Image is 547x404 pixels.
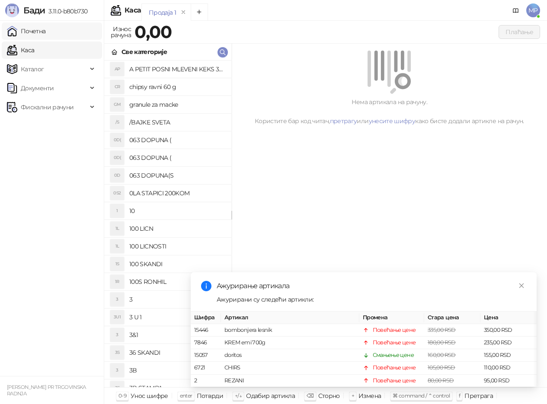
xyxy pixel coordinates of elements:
h4: 10 [129,204,226,218]
div: Продаја 1 [149,8,176,17]
th: Шифра [191,312,221,324]
div: Ажурирани су следећи артикли: [217,295,526,304]
span: f [459,392,460,399]
h4: granule za macke [129,98,226,111]
div: Одабир артикла [246,390,295,401]
span: 335,00 RSD [428,327,456,333]
span: Каталог [21,60,44,78]
div: 1L [110,222,124,235]
div: /S [110,115,124,129]
div: Смањење цене [373,351,414,360]
span: Документи [21,80,54,97]
a: Документација [509,3,523,17]
th: Промена [359,312,424,324]
div: Све категорије [122,47,167,57]
div: Претрага [464,390,493,401]
td: KREM emi 700g [221,337,359,350]
div: 0D [110,169,124,182]
a: Каса [7,41,34,59]
div: Унос шифре [131,390,168,401]
div: AP [110,62,124,76]
h4: 100S RONHIL [129,275,226,289]
div: 3U1 [110,310,124,324]
small: [PERSON_NAME] PR TRGOVINSKA RADNJA [7,384,86,397]
th: Стара цена [424,312,480,324]
td: 235,00 RSD [480,337,537,350]
span: MP [526,3,540,17]
div: Ажурирање артикала [217,281,526,291]
div: 0D( [110,151,124,165]
div: GM [110,98,124,111]
button: Плаћање [499,25,540,39]
span: info-circle [201,281,211,291]
div: 3S [110,381,124,395]
div: 1R [110,275,124,289]
div: grid [104,60,233,387]
h4: 36 SKANDI [129,346,226,359]
div: 1 [110,204,124,218]
td: 2 [191,375,221,387]
strong: 0,00 [134,21,172,42]
div: Потврди [197,390,224,401]
h4: 100 SKANDI [129,257,226,271]
span: enter [180,392,192,399]
div: CR [110,80,124,94]
div: 0D( [110,133,124,147]
span: ⌘ command / ⌃ control [393,392,450,399]
h4: /BAJKE SVETA [129,115,226,129]
div: Повећање цене [373,376,416,385]
div: 1S [110,257,124,271]
span: + [352,392,354,399]
h4: 0LA STAPICI 200KOM [129,186,226,200]
td: bombonjera lesnik [221,324,359,337]
td: 6721 [191,362,221,375]
td: REZANI [221,375,359,387]
th: Артикал [221,312,359,324]
span: ⌫ [307,392,313,399]
h4: A PETIT POSNI MLEVENI KEKS 300G [129,62,226,76]
div: 3 [110,293,124,306]
th: Цена [480,312,537,324]
span: Фискални рачуни [21,99,74,116]
div: 3 [110,363,124,377]
td: 15446 [191,324,221,337]
div: 3S [110,346,124,359]
h4: 3&1 [129,328,226,342]
h4: 3 [129,293,226,306]
a: Close [517,281,526,290]
h4: chipsy ravni 60 g [129,80,226,94]
span: 180,00 RSD [428,340,456,346]
span: 160,00 RSD [428,352,456,359]
button: remove [178,9,189,16]
div: Износ рачуна [109,23,133,41]
h4: 100 LICN [129,222,226,235]
td: CHIRS [221,362,359,375]
div: 0S2 [110,186,124,200]
div: Повећање цене [373,364,416,372]
h4: 3B STAMPA [129,381,226,395]
div: 3 [110,328,124,342]
td: doritos [221,350,359,362]
span: 3.11.0-b80b730 [45,7,87,15]
td: 15057 [191,350,221,362]
a: Почетна [7,22,46,40]
td: 110,00 RSD [480,362,537,375]
h4: 063 DOPUNA ( [129,133,226,147]
td: 155,00 RSD [480,350,537,362]
td: 350,00 RSD [480,324,537,337]
h4: 100 LICNOSTI [129,239,226,253]
div: Повећање цене [373,326,416,334]
div: Нема артикала на рачуну. Користите бар код читач, или како бисте додали артикле на рачун. [242,97,537,126]
span: 105,00 RSD [428,365,455,371]
td: 7846 [191,337,221,350]
span: 80,00 RSD [428,377,454,384]
h4: 063 DOPUNA ( [129,151,226,165]
img: Logo [5,3,19,17]
h4: 063 DOPUNA(S [129,169,226,182]
div: Повећање цене [373,339,416,347]
div: Измена [358,390,381,401]
span: ↑/↓ [235,392,242,399]
td: 95,00 RSD [480,375,537,387]
span: Бади [23,5,45,16]
a: унесите шифру [369,117,416,125]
